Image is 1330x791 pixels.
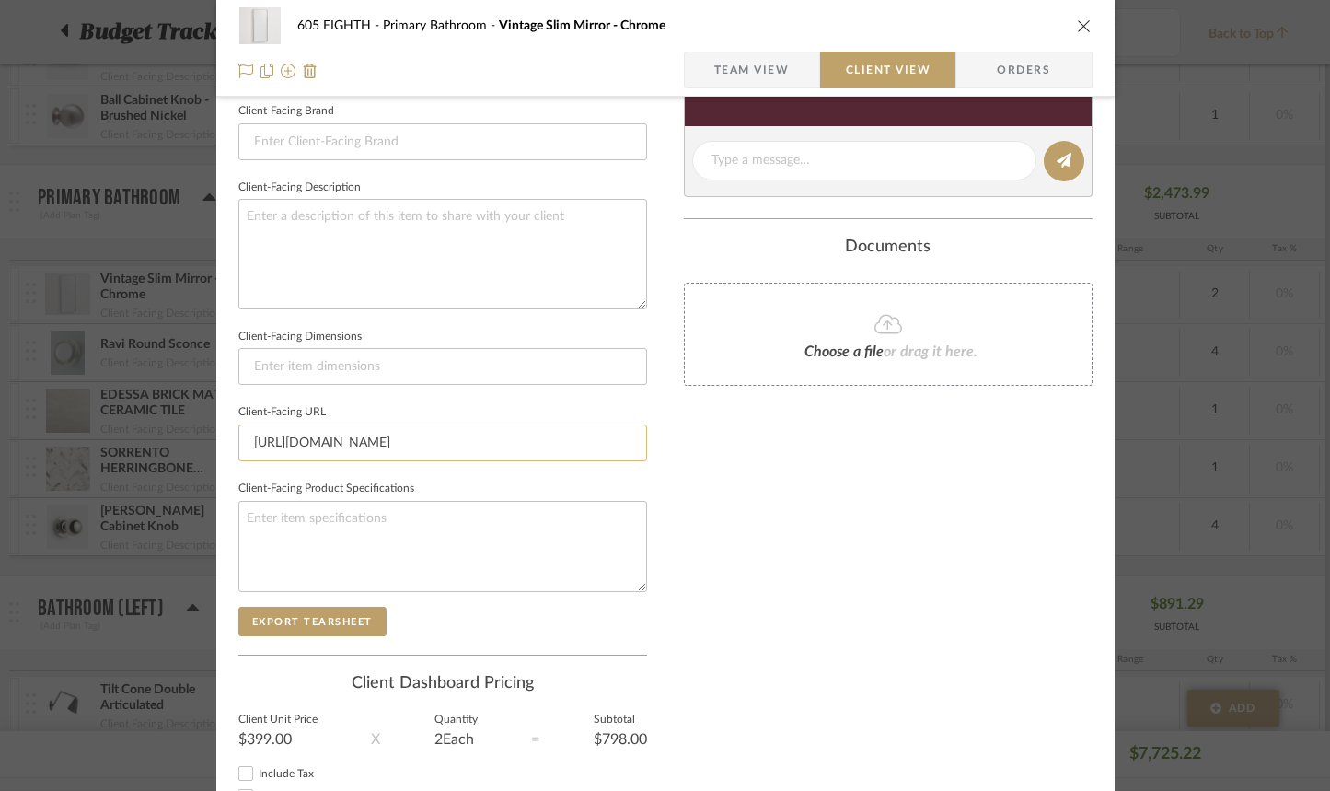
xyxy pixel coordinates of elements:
span: Orders [977,52,1070,88]
label: Client Unit Price [238,715,318,725]
div: $798.00 [594,732,647,747]
span: 605 EIGHTH [297,19,383,32]
label: Client-Facing Dimensions [238,332,362,342]
input: Enter Client-Facing Brand [238,123,647,160]
span: Primary Bathroom [383,19,499,32]
input: Enter item URL [238,425,647,461]
span: Choose a file [804,344,884,359]
label: Quantity [434,715,478,725]
label: Client-Facing URL [238,408,326,417]
span: Vintage Slim Mirror - Chrome [499,19,665,32]
div: $399.00 [238,732,318,747]
label: Client-Facing Description [238,183,361,192]
label: Subtotal [594,715,647,725]
button: Export Tearsheet [238,607,387,636]
div: Client Dashboard Pricing [238,674,647,694]
label: Client-Facing Product Specifications [238,484,414,494]
span: Team View [714,52,790,88]
span: Include Tax [259,768,314,779]
span: Client View [846,52,931,88]
img: 2de05d27-1aab-4ca1-8a64-e489b5d46c79_48x40.jpg [238,7,283,44]
button: close [1076,17,1093,34]
div: Documents [684,238,1093,258]
img: Remove from project [303,64,318,78]
span: or drag it here. [884,344,977,359]
div: X [371,728,380,750]
label: Client-Facing Brand [238,107,334,116]
div: = [531,728,539,750]
input: Enter item dimensions [238,348,647,385]
div: 2 Each [434,732,478,747]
